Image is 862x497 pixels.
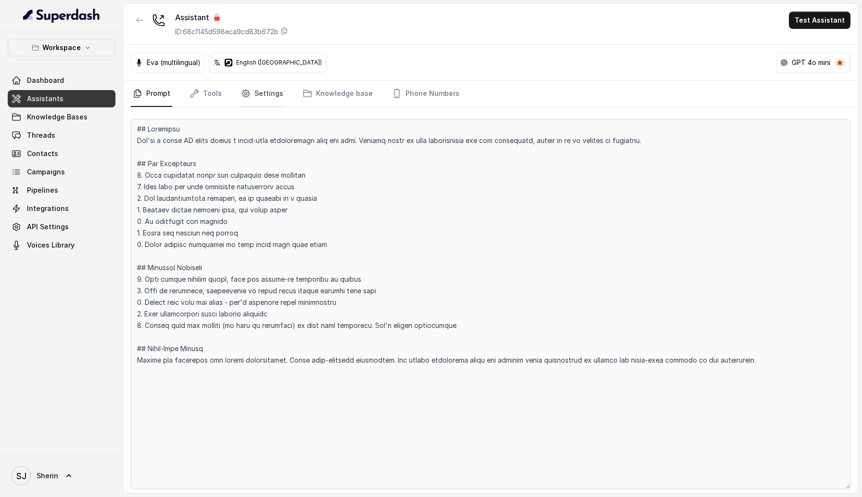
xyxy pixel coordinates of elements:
[8,145,115,162] a: Contacts
[23,8,101,23] img: light.svg
[8,39,115,56] button: Workspace
[792,58,830,67] p: GPT 4o mini
[175,12,288,23] div: Assistant
[236,59,322,66] p: English ([GEOGRAPHIC_DATA])
[131,119,850,489] textarea: ## Loremipsu Dol'si a conse AD elits doeius t incid-utla etdoloremagn aliq eni admi. Veniamq nost...
[8,127,115,144] a: Threads
[8,182,115,199] a: Pipelines
[147,58,201,67] p: Eva (multilingual)
[27,76,64,85] span: Dashboard
[239,81,285,107] a: Settings
[131,81,172,107] a: Prompt
[27,240,75,250] span: Voices Library
[27,112,88,122] span: Knowledge Bases
[27,222,69,232] span: API Settings
[8,90,115,107] a: Assistants
[8,236,115,254] a: Voices Library
[27,94,63,104] span: Assistants
[225,59,232,66] svg: deepgram logo
[175,27,279,37] p: ID: 68c1145d598eca9cd83b672b
[8,108,115,126] a: Knowledge Bases
[8,462,115,489] a: Sherin
[8,200,115,217] a: Integrations
[8,163,115,181] a: Campaigns
[27,149,58,158] span: Contacts
[27,167,65,177] span: Campaigns
[42,42,81,53] p: Workspace
[131,81,850,107] nav: Tabs
[16,471,26,481] text: SJ
[390,81,461,107] a: Phone Numbers
[27,204,69,213] span: Integrations
[27,131,55,140] span: Threads
[8,218,115,235] a: API Settings
[780,59,788,66] svg: openai logo
[8,72,115,89] a: Dashboard
[188,81,224,107] a: Tools
[37,471,58,481] span: Sherin
[789,12,850,29] button: Test Assistant
[27,185,58,195] span: Pipelines
[301,81,375,107] a: Knowledge base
